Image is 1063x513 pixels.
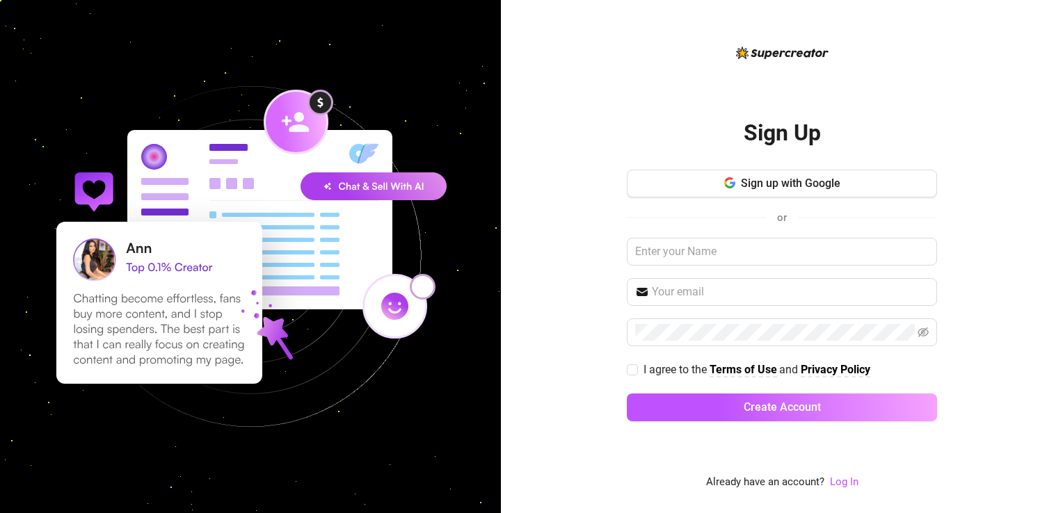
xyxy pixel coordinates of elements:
[741,177,840,190] span: Sign up with Google
[744,400,821,414] span: Create Account
[736,47,829,59] img: logo-BBDzfeDw.svg
[918,327,929,338] span: eye-invisible
[801,363,870,376] strong: Privacy Policy
[830,475,858,488] a: Log In
[710,363,777,377] a: Terms of Use
[627,238,937,266] input: Enter your Name
[801,363,870,377] a: Privacy Policy
[627,170,937,197] button: Sign up with Google
[830,474,858,491] a: Log In
[744,119,821,147] h2: Sign Up
[627,393,937,421] button: Create Account
[644,363,710,376] span: I agree to the
[706,474,824,491] span: Already have an account?
[779,363,801,376] span: and
[710,363,777,376] strong: Terms of Use
[777,211,787,224] span: or
[10,16,491,497] img: signup-background-D0MIrEPF.svg
[652,284,929,300] input: Your email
